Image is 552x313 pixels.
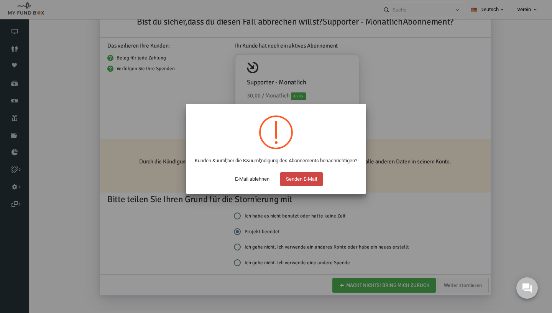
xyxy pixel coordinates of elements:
[69,195,452,208] h2: Bitte teilen Sie Ihren Grund für die Stornierung mit
[69,17,445,31] h2: Supporter - Monatlich
[195,261,312,269] label: Ich gehe nicht. Ich verwende eine andere Spende
[280,172,323,186] button: Senden E-Mail
[510,271,544,305] iframe: Launcher button frame
[399,280,450,295] a: Weiter stornieren
[69,56,189,64] li: Beleg für jede Zahlung
[219,179,302,185] span: Macht nichts! Bring mich zurück
[308,285,391,291] span: Macht nichts! Bring mich zurück
[209,115,260,121] span: Gesamtspende :
[209,80,268,90] h4: Supporter - Monatlich
[194,157,358,165] p: Kunden &uuml;ber die K&uuml;ndigung des Abonnements benachrichtigen?
[195,230,242,238] label: Projekt beendet
[67,160,447,168] h6: Durch die Kündigung dieses Abonnements verliert es alle Zahlungsaktivitäten,Rechnungen und alle a...
[195,214,307,222] label: Ich habe es nicht benutzt oder hatte keine Zeit
[209,94,251,101] span: 30,00 / Monatlich
[229,172,275,186] button: E-Mail ablehnen
[284,17,365,31] label: Supporter - Monatlich
[195,245,371,253] label: Ich gehe nicht. Ich verwende ein anderes Konto oder habe ein neues erstellt
[243,114,260,121] span: 180,00
[69,44,189,53] h6: Das verlieren Ihre Kunden:
[197,44,445,53] h6: Ihr Kunde hat noch ein aktives Abonnement
[67,147,447,156] h6: Wichtig!
[69,67,189,75] li: Verfolgen Sie Ihre Spenden
[253,95,268,102] span: Aktiv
